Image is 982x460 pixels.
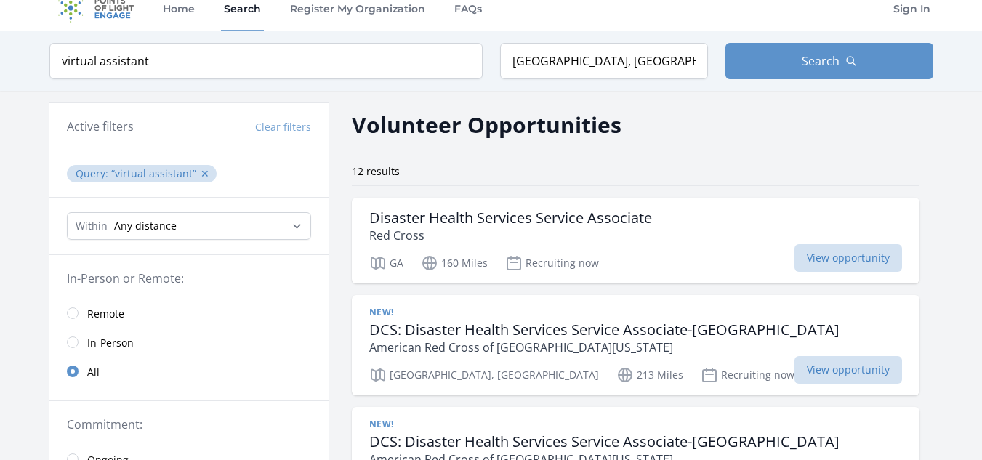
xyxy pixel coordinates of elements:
q: virtual assistant [111,166,196,180]
p: Recruiting now [701,366,794,384]
button: Clear filters [255,120,311,134]
span: Search [802,52,840,70]
span: New! [369,307,394,318]
p: American Red Cross of [GEOGRAPHIC_DATA][US_STATE] [369,339,840,356]
h2: Volunteer Opportunities [352,108,621,141]
span: Query : [76,166,111,180]
span: In-Person [87,336,134,350]
span: New! [369,419,394,430]
legend: Commitment: [67,416,311,433]
input: Keyword [49,43,483,79]
h3: DCS: Disaster Health Services Service Associate-[GEOGRAPHIC_DATA] [369,433,840,451]
h3: Active filters [67,118,134,135]
a: In-Person [49,328,329,357]
button: Search [725,43,933,79]
p: [GEOGRAPHIC_DATA], [GEOGRAPHIC_DATA] [369,366,599,384]
span: Remote [87,307,124,321]
button: ✕ [201,166,209,181]
h3: Disaster Health Services Service Associate [369,209,652,227]
p: GA [369,254,403,272]
select: Search Radius [67,212,311,240]
p: Red Cross [369,227,652,244]
span: View opportunity [794,244,902,272]
p: 160 Miles [421,254,488,272]
h3: DCS: Disaster Health Services Service Associate-[GEOGRAPHIC_DATA] [369,321,840,339]
span: 12 results [352,164,400,178]
a: New! DCS: Disaster Health Services Service Associate-[GEOGRAPHIC_DATA] American Red Cross of [GEO... [352,295,919,395]
p: Recruiting now [505,254,599,272]
span: All [87,365,100,379]
input: Location [500,43,708,79]
p: 213 Miles [616,366,683,384]
a: Remote [49,299,329,328]
span: View opportunity [794,356,902,384]
a: Disaster Health Services Service Associate Red Cross GA 160 Miles Recruiting now View opportunity [352,198,919,283]
a: All [49,357,329,386]
legend: In-Person or Remote: [67,270,311,287]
